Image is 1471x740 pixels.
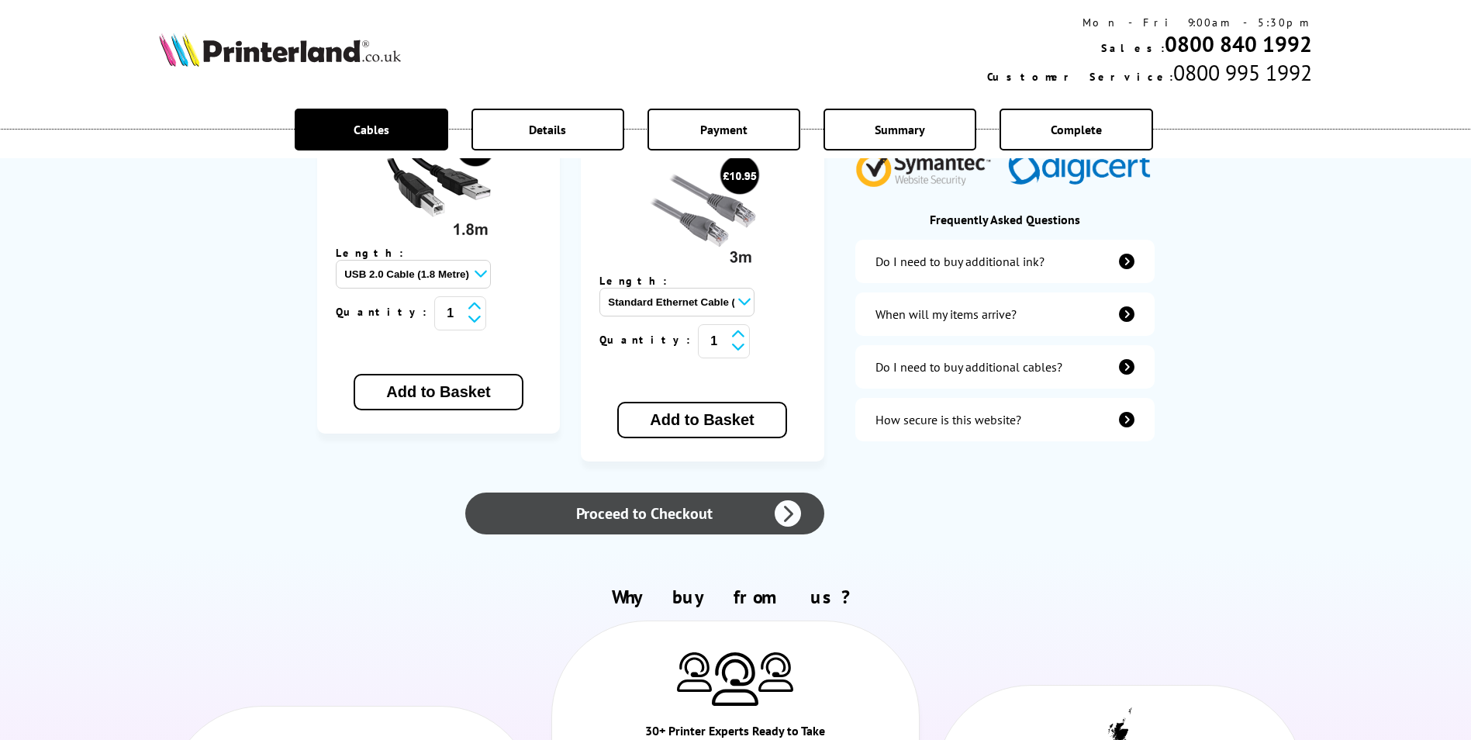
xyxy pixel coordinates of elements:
span: 0800 995 1992 [1173,58,1312,87]
img: Ethernet cable [644,154,761,271]
a: secure-website [855,398,1155,441]
span: Length: [599,274,682,288]
span: Cables [354,122,389,137]
span: Quantity: [599,333,698,347]
span: Summary [875,122,925,137]
a: 0800 840 1992 [1165,29,1312,58]
a: additional-ink [855,240,1155,283]
img: usb cable [380,126,496,243]
span: Complete [1051,122,1102,137]
img: Digicert [1008,152,1155,187]
span: Length: [336,246,419,260]
span: Details [529,122,566,137]
button: Add to Basket [354,374,523,410]
a: additional-cables [855,345,1155,389]
div: How secure is this website? [875,412,1021,427]
div: Do I need to buy additional cables? [875,359,1062,375]
img: Printer Experts [758,652,793,692]
div: When will my items arrive? [875,306,1017,322]
span: Customer Service: [987,70,1173,84]
img: Printer Experts [712,652,758,706]
div: Frequently Asked Questions [855,212,1155,227]
img: Printerland Logo [159,33,401,67]
h2: Why buy from us? [159,585,1311,609]
span: Sales: [1101,41,1165,55]
img: Printer Experts [677,652,712,692]
button: Add to Basket [617,402,786,438]
img: Symantec Website Security [855,143,1002,187]
a: items-arrive [855,292,1155,336]
span: Payment [700,122,748,137]
div: Mon - Fri 9:00am - 5:30pm [987,16,1312,29]
div: Do I need to buy additional ink? [875,254,1045,269]
span: Quantity: [336,305,434,319]
a: Proceed to Checkout [465,493,824,534]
